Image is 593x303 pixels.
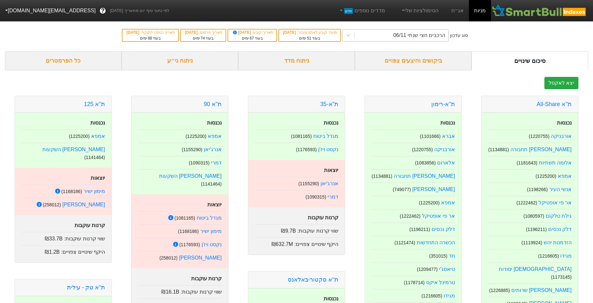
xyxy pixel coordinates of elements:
small: ( 1178714 ) [404,280,424,285]
a: ת''א 90 [204,101,222,107]
strong: קרנות עוקבות [75,223,105,228]
span: 51 [307,36,311,41]
small: ( 1220755 ) [412,147,433,152]
small: ( 1090315 ) [189,160,210,165]
div: שווי קרנות עוקבות : [138,285,222,296]
span: 74 [201,36,205,41]
div: שווי קרנות עוקבות : [255,224,338,235]
a: אמפא [91,133,105,139]
small: ( 1119924 ) [521,240,542,245]
span: 67 [250,36,254,41]
small: ( 1209477 ) [417,267,438,272]
small: ( 1198266 ) [527,187,548,192]
small: ( 1141464 ) [201,181,222,187]
small: ( 1196211 ) [409,227,430,232]
a: מגדל ביטוח [313,133,338,139]
small: ( 1083856 ) [415,160,436,165]
a: אורבניקה [551,133,572,139]
a: אברא [442,133,455,139]
a: הסימולציות שלי [398,4,441,17]
span: [DATE] [185,30,199,35]
div: סיכום שינויים [471,51,588,70]
a: דלק נכסים [548,226,572,232]
span: [DATE] [232,30,252,35]
a: דלק נכסים [432,226,455,232]
a: [PERSON_NAME] [62,202,105,207]
a: [PERSON_NAME] השקעות [42,147,105,152]
div: תאריך פרסום : [184,30,222,35]
small: ( 1176593 ) [296,147,317,152]
small: ( 1181643 ) [517,160,537,165]
small: ( 1225200 ) [419,200,440,205]
a: ת''א All-Share [537,101,572,107]
small: ( 1222462 ) [517,200,537,205]
small: ( 1225200 ) [536,174,556,179]
small: ( 1173145 ) [551,274,572,280]
strong: קרנות עוקבות [191,276,222,281]
a: ת''א-רימון [431,101,455,107]
div: היקף שינויים צפויים : [255,237,338,248]
div: בעוד ימים [184,35,222,41]
div: מועד קובע לאחוז ציבור : [282,30,337,35]
small: ( 1141464 ) [84,155,105,160]
a: מגידו [444,293,455,298]
div: סוג עדכון [450,32,468,39]
small: ( 1155290 ) [298,181,319,186]
small: ( 1168186 ) [61,189,82,194]
a: מימון ישיר [84,188,105,194]
a: [DEMOGRAPHIC_DATA] יסודות [499,266,572,272]
small: ( 1168186 ) [178,229,199,234]
div: שווי קרנות עוקבות : [21,232,105,243]
span: חדש [344,8,353,14]
strong: יוצאות [207,202,222,207]
span: [DATE] [283,30,297,35]
small: ( 1226885 ) [489,288,510,293]
a: ת"א-35 [320,101,338,107]
small: ( 1121474 ) [394,240,415,245]
a: אמפא [208,133,222,139]
small: ( 1196211 ) [526,227,547,232]
a: נקסט ויז'ן [202,242,222,247]
small: ( 1101666 ) [420,134,441,139]
span: 88 [148,36,152,41]
a: מגידו [560,253,572,259]
small: ( 749077 ) [393,187,411,192]
strong: נכנסות [324,120,338,126]
a: אמפא [558,173,572,179]
a: אנרג'יאן [320,181,338,186]
small: ( 1216605 ) [538,253,559,259]
a: הזדמנות יהש [544,240,572,245]
strong: יוצאות [91,175,105,181]
a: אר פי אופטיקל [539,200,572,205]
small: ( 1220755 ) [529,134,550,139]
a: מגדל ביטוח [197,215,222,221]
small: ( 1090315 ) [306,194,326,200]
a: [PERSON_NAME] תחבורה [394,173,455,179]
strong: נכנסות [207,120,222,126]
small: ( 1155290 ) [182,147,203,152]
a: [PERSON_NAME] [179,255,222,261]
span: [DATE] [126,30,140,35]
a: מימון ישיר [200,228,222,234]
span: ? [101,6,105,15]
a: ת''א 125 [84,101,105,107]
a: אר פי אופטיקל [422,213,455,219]
a: מדדים נוספיםחדש [336,4,388,17]
small: ( 1134881 ) [372,174,392,179]
span: ₪16.1B [161,289,179,295]
a: אלארום [437,160,455,165]
a: ת''א טק - עילית [67,284,105,291]
a: דמרי [328,194,338,200]
div: ניתוח ני״ע [122,51,238,70]
span: ₪1.2B [45,249,60,255]
a: דמרי [211,160,222,165]
a: חד [449,253,455,259]
small: ( 1080597 ) [523,213,544,219]
a: אמפא [441,200,455,205]
strong: קרנות עוקבות [308,215,338,220]
a: אורבניקה [434,147,455,152]
a: נקסט ויז'ן [318,147,339,152]
a: אנשי העיר [549,187,572,192]
small: ( 1176593 ) [179,242,200,247]
strong: יוצאות [324,167,338,173]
